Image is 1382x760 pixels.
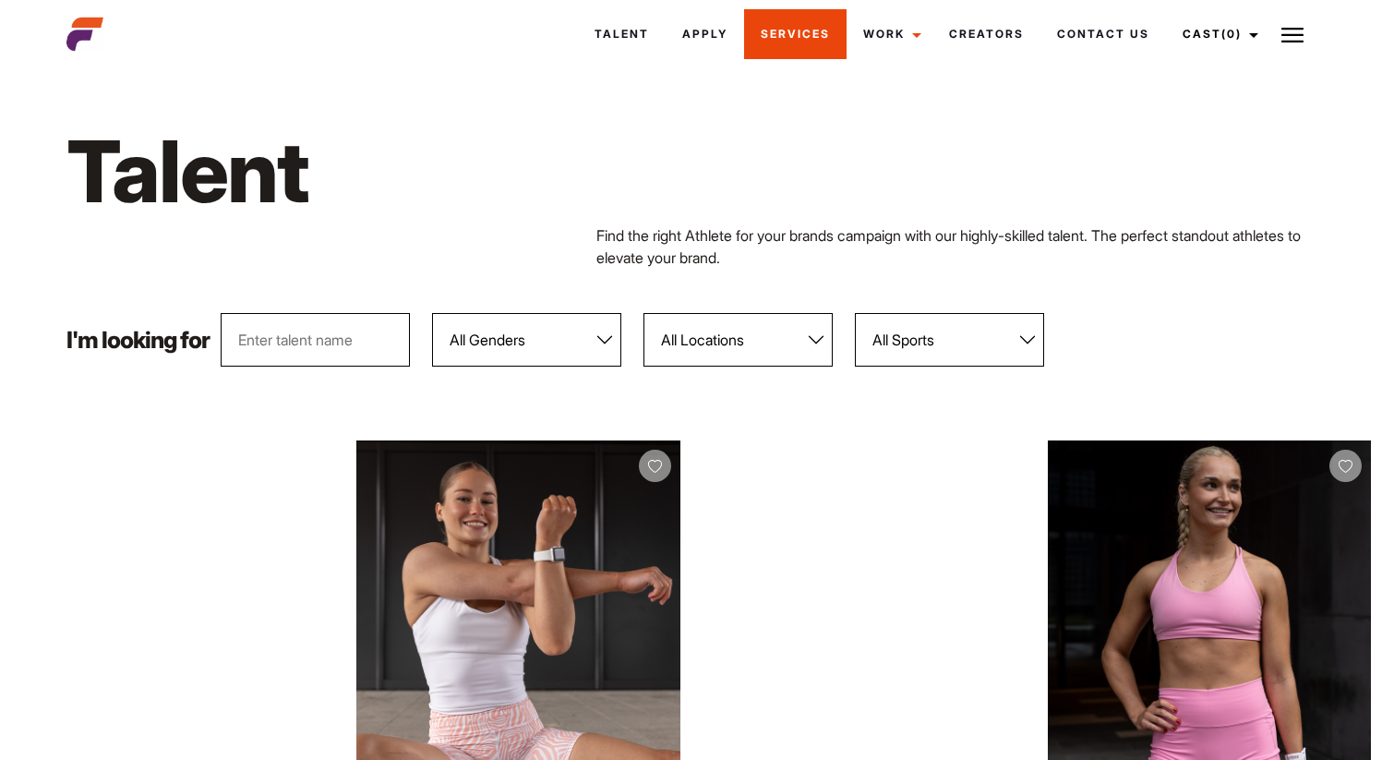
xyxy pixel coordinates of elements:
span: (0) [1221,27,1242,41]
p: Find the right Athlete for your brands campaign with our highly-skilled talent. The perfect stand... [596,224,1316,269]
a: Contact Us [1040,9,1166,59]
a: Creators [932,9,1040,59]
a: Talent [578,9,666,59]
input: Enter talent name [221,313,410,367]
a: Apply [666,9,744,59]
a: Services [744,9,847,59]
img: cropped-aefm-brand-fav-22-square.png [66,16,103,53]
a: Work [847,9,932,59]
p: I'm looking for [66,329,210,352]
img: Burger icon [1281,24,1304,46]
a: Cast(0) [1166,9,1269,59]
h1: Talent [66,118,786,224]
